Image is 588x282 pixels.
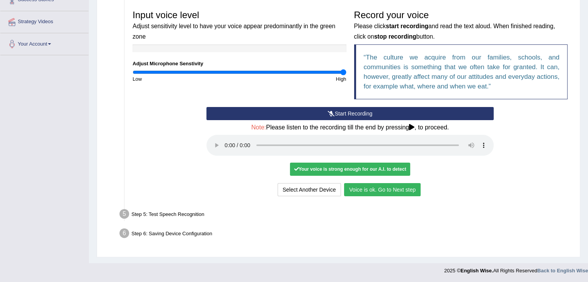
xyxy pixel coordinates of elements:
[354,23,555,39] small: Please click and read the text aloud. When finished reading, click on button.
[239,75,350,83] div: High
[116,226,576,243] div: Step 6: Saving Device Configuration
[116,207,576,224] div: Step 5: Test Speech Recognition
[354,10,568,41] h3: Record your voice
[206,107,494,120] button: Start Recording
[537,268,588,274] a: Back to English Wise
[133,60,203,67] label: Adjust Microphone Senstivity
[444,263,588,274] div: 2025 © All Rights Reserved
[129,75,239,83] div: Low
[206,124,494,131] h4: Please listen to the recording till the end by pressing , to proceed.
[0,11,89,31] a: Strategy Videos
[460,268,493,274] strong: English Wise.
[278,183,341,196] button: Select Another Device
[290,163,410,176] div: Your voice is strong enough for our A.I. to detect
[374,33,416,40] b: stop recording
[344,183,421,196] button: Voice is ok. Go to Next step
[364,54,560,90] q: The culture we acquire from our families, schools, and communities is something that we often tak...
[0,33,89,53] a: Your Account
[133,10,346,41] h3: Input voice level
[251,124,266,131] span: Note:
[386,23,428,29] b: start recording
[133,23,335,39] small: Adjust sensitivity level to have your voice appear predominantly in the green zone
